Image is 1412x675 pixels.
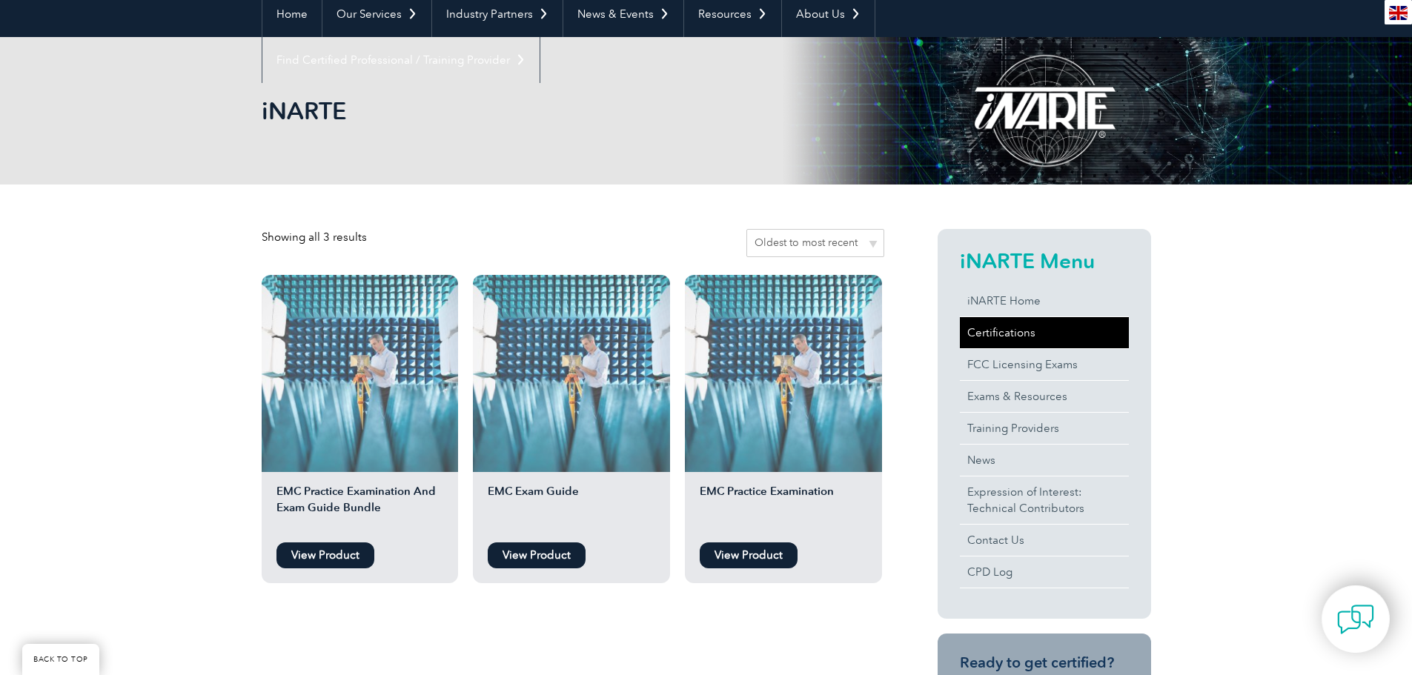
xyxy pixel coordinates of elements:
a: View Product [488,542,586,568]
img: contact-chat.png [1337,601,1374,638]
a: EMC Practice Examination [685,275,882,535]
a: iNARTE Home [960,285,1129,316]
a: News [960,445,1129,476]
a: EMC Exam Guide [473,275,670,535]
h2: EMC Practice Examination [685,483,882,535]
a: Contact Us [960,525,1129,556]
a: Certifications [960,317,1129,348]
a: View Product [276,542,374,568]
a: CPD Log [960,556,1129,588]
p: Showing all 3 results [262,229,367,245]
a: Find Certified Professional / Training Provider [262,37,540,83]
img: EMC Practice Examination [685,275,882,472]
select: Shop order [746,229,884,257]
img: EMC Exam Guide [473,275,670,472]
a: Exams & Resources [960,381,1129,412]
h3: Ready to get certified? [960,654,1129,672]
h2: EMC Exam Guide [473,483,670,535]
a: Expression of Interest:Technical Contributors [960,476,1129,524]
h2: iNARTE Menu [960,249,1129,273]
img: EMC Practice Examination And Exam Guide Bundle [262,275,459,472]
a: FCC Licensing Exams [960,349,1129,380]
img: en [1389,6,1408,20]
h2: EMC Practice Examination And Exam Guide Bundle [262,483,459,535]
a: View Product [700,542,798,568]
a: EMC Practice Examination And Exam Guide Bundle [262,275,459,535]
a: Training Providers [960,413,1129,444]
h1: iNARTE [262,96,831,125]
a: BACK TO TOP [22,644,99,675]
